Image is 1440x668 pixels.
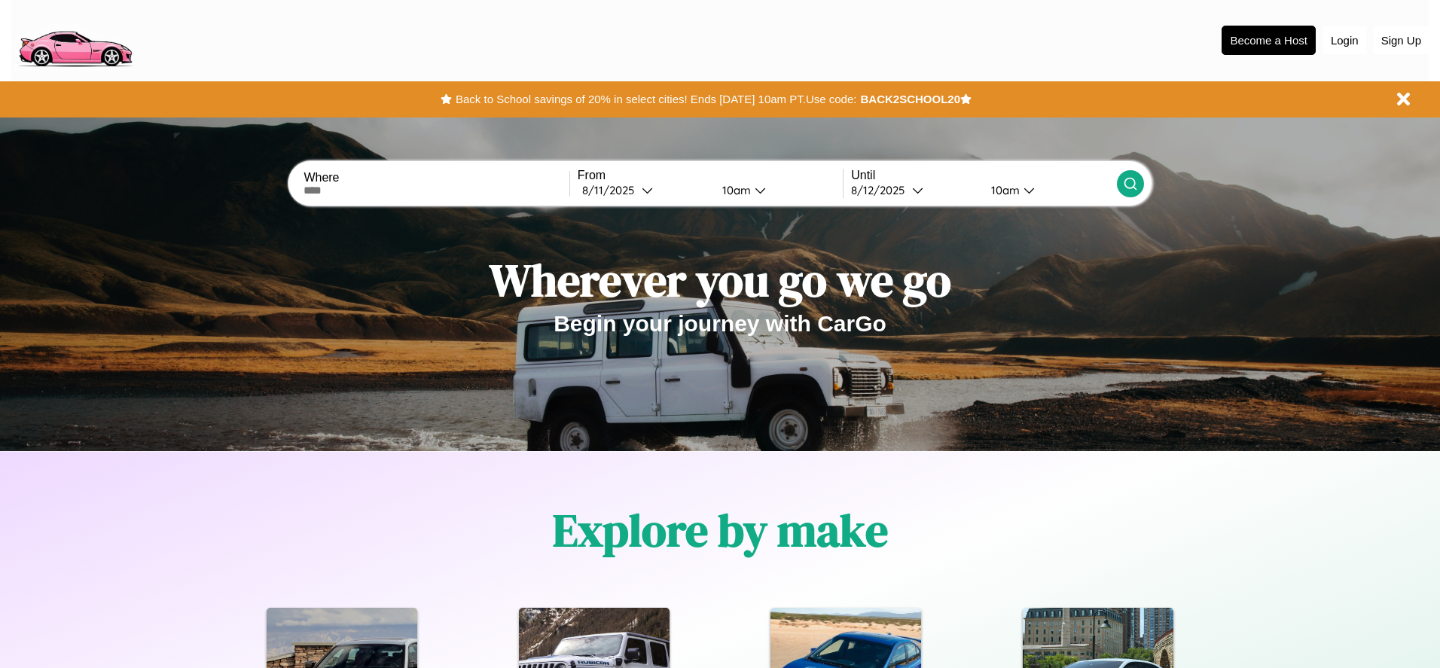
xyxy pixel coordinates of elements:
button: Sign Up [1374,26,1429,54]
button: 10am [710,182,843,198]
button: Back to School savings of 20% in select cities! Ends [DATE] 10am PT.Use code: [452,89,860,110]
button: Become a Host [1222,26,1316,55]
div: 10am [715,183,755,197]
button: 8/11/2025 [578,182,710,198]
div: 8 / 12 / 2025 [851,183,912,197]
div: 10am [984,183,1024,197]
b: BACK2SCHOOL20 [860,93,960,105]
h1: Explore by make [553,499,888,561]
button: 10am [979,182,1116,198]
label: Until [851,169,1116,182]
label: From [578,169,843,182]
button: Login [1323,26,1366,54]
img: logo [11,8,139,71]
div: 8 / 11 / 2025 [582,183,642,197]
label: Where [304,171,569,185]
